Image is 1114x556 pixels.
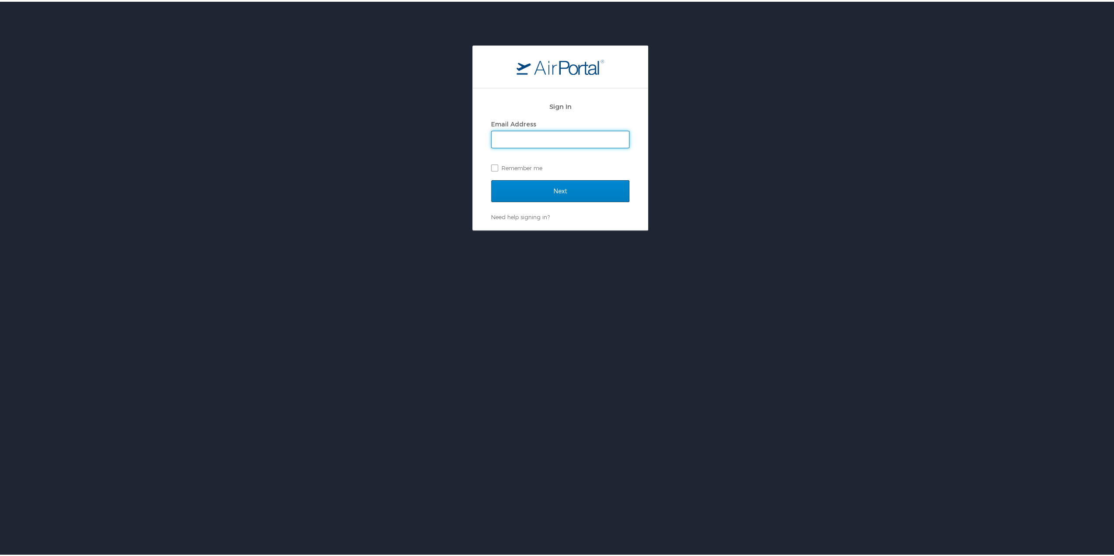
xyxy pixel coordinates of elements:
h2: Sign In [491,100,629,110]
label: Remember me [491,160,629,173]
label: Email Address [491,119,536,126]
img: logo [517,57,604,73]
input: Next [491,178,629,200]
a: Need help signing in? [491,212,550,219]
